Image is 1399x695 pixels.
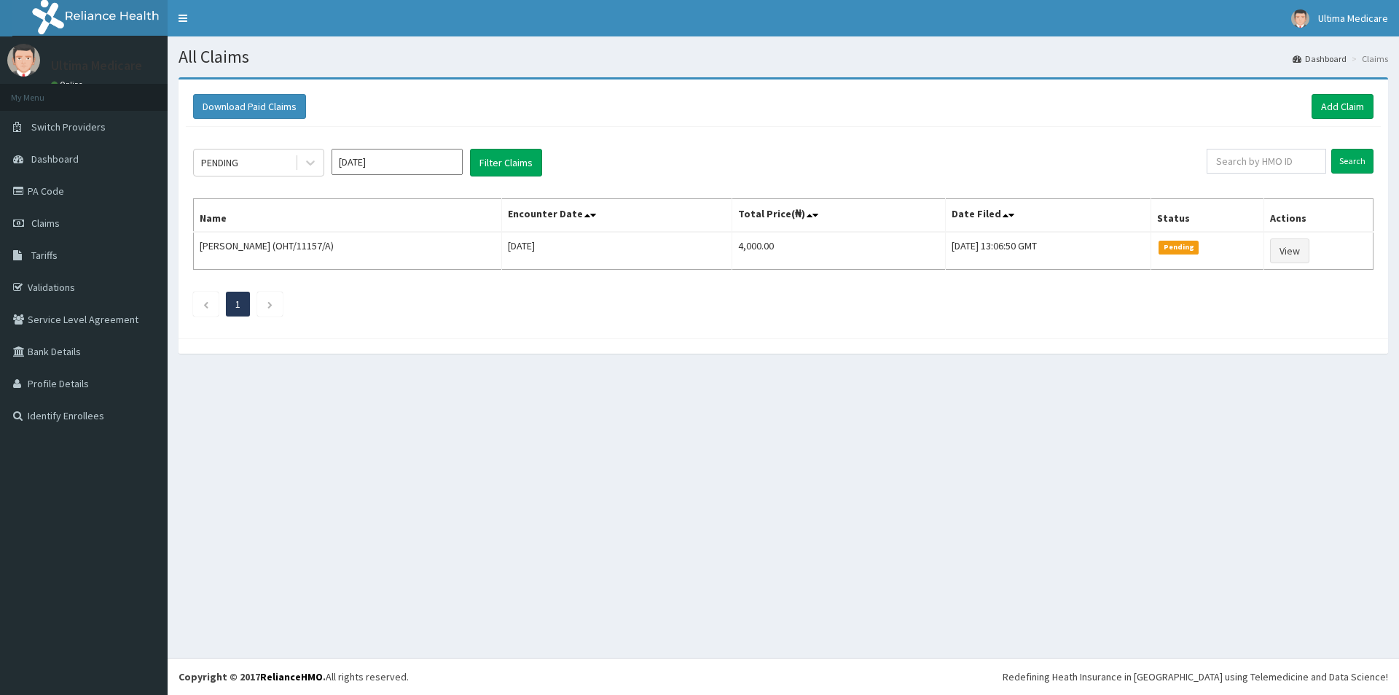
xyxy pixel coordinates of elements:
[1348,53,1388,65] li: Claims
[470,149,542,176] button: Filter Claims
[31,120,106,133] span: Switch Providers
[51,59,142,72] p: Ultima Medicare
[179,47,1388,66] h1: All Claims
[1207,149,1326,174] input: Search by HMO ID
[193,94,306,119] button: Download Paid Claims
[946,199,1151,233] th: Date Filed
[1270,238,1309,263] a: View
[946,232,1151,270] td: [DATE] 13:06:50 GMT
[31,249,58,262] span: Tariffs
[502,232,732,270] td: [DATE]
[179,670,326,683] strong: Copyright © 2017 .
[31,217,60,230] span: Claims
[260,670,323,683] a: RelianceHMO
[332,149,463,175] input: Select Month and Year
[1291,9,1309,28] img: User Image
[732,232,946,270] td: 4,000.00
[1003,669,1388,684] div: Redefining Heath Insurance in [GEOGRAPHIC_DATA] using Telemedicine and Data Science!
[502,199,732,233] th: Encounter Date
[194,232,502,270] td: [PERSON_NAME] (OHT/11157/A)
[267,298,273,311] a: Next page
[7,44,40,77] img: User Image
[1293,53,1347,65] a: Dashboard
[1312,94,1373,119] a: Add Claim
[1159,241,1199,254] span: Pending
[203,298,209,311] a: Previous page
[51,79,86,90] a: Online
[1151,199,1264,233] th: Status
[201,155,238,170] div: PENDING
[194,199,502,233] th: Name
[235,298,240,311] a: Page 1 is your current page
[1331,149,1373,174] input: Search
[1318,12,1388,25] span: Ultima Medicare
[732,199,946,233] th: Total Price(₦)
[31,152,79,166] span: Dashboard
[168,658,1399,695] footer: All rights reserved.
[1264,199,1373,233] th: Actions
